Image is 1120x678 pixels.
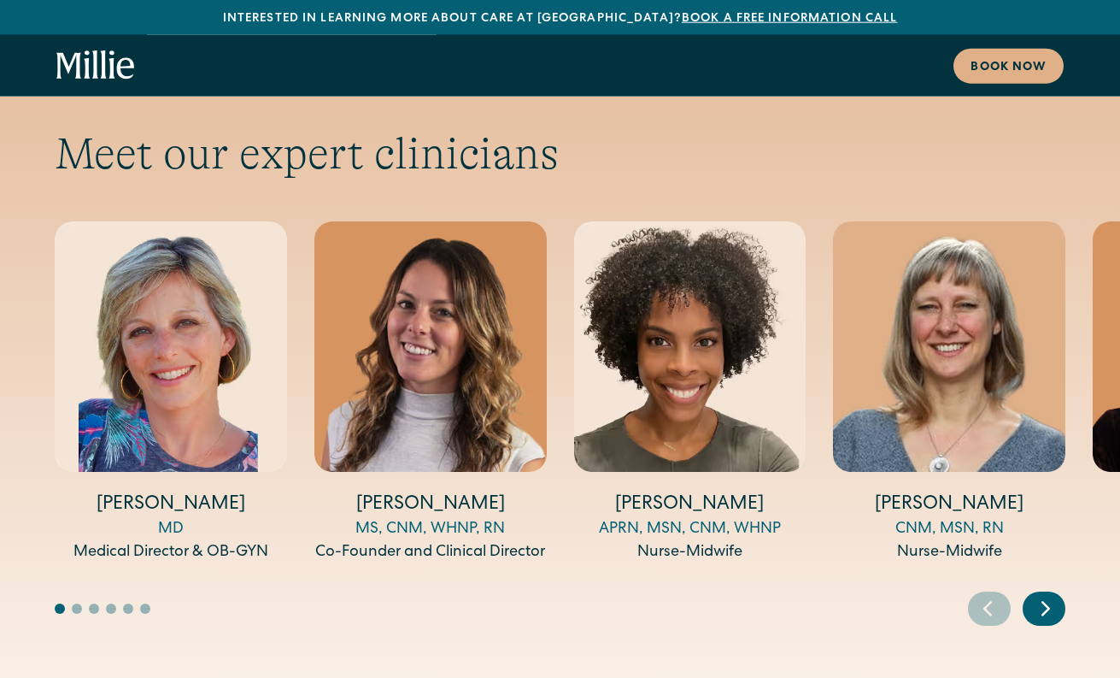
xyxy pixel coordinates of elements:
div: MD [55,518,287,541]
div: Next slide [1023,592,1065,626]
div: Nurse-Midwife [833,541,1065,564]
div: MS, CNM, WHNP, RN [314,518,547,541]
div: Book now [970,59,1047,77]
div: 3 / 14 [574,221,806,564]
button: Go to slide 5 [123,604,133,614]
h4: [PERSON_NAME] [574,492,806,519]
a: Book now [953,49,1064,84]
div: 4 / 14 [833,221,1065,564]
a: home [56,50,135,81]
div: 1 / 14 [55,221,287,564]
h4: [PERSON_NAME] [55,492,287,519]
div: Medical Director & OB-GYN [55,541,287,564]
button: Go to slide 3 [89,604,99,614]
button: Go to slide 6 [140,604,150,614]
h2: Meet our expert clinicians [55,127,1065,180]
div: Previous slide [968,592,1011,626]
div: Nurse-Midwife [574,541,806,564]
h4: [PERSON_NAME] [833,492,1065,519]
button: Go to slide 2 [72,604,82,614]
div: CNM, MSN, RN [833,518,1065,541]
div: 2 / 14 [314,221,547,564]
div: Co-Founder and Clinical Director [314,541,547,564]
button: Go to slide 4 [106,604,116,614]
h4: [PERSON_NAME] [314,492,547,519]
button: Go to slide 1 [55,604,65,614]
a: Book a free information call [682,13,897,25]
div: APRN, MSN, CNM, WHNP [574,518,806,541]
